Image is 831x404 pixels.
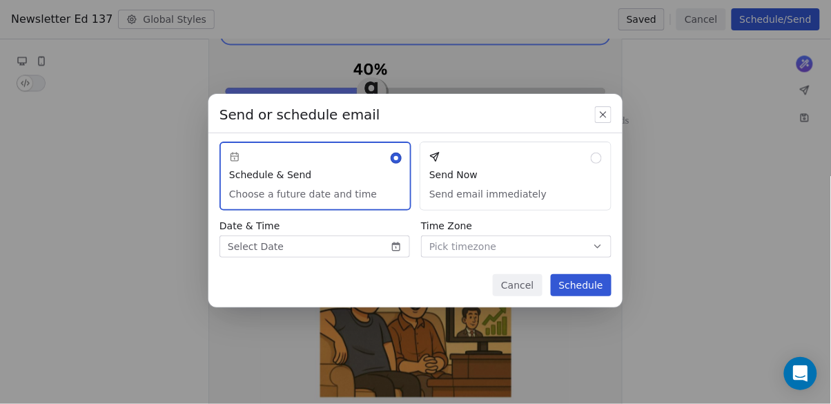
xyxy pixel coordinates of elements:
[421,235,612,258] button: Pick timezone
[228,240,284,254] span: Select Date
[551,274,612,296] button: Schedule
[219,105,380,124] span: Send or schedule email
[219,235,410,258] button: Select Date
[493,274,542,296] button: Cancel
[421,219,612,233] span: Time Zone
[219,219,410,233] span: Date & Time
[429,240,496,254] span: Pick timezone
